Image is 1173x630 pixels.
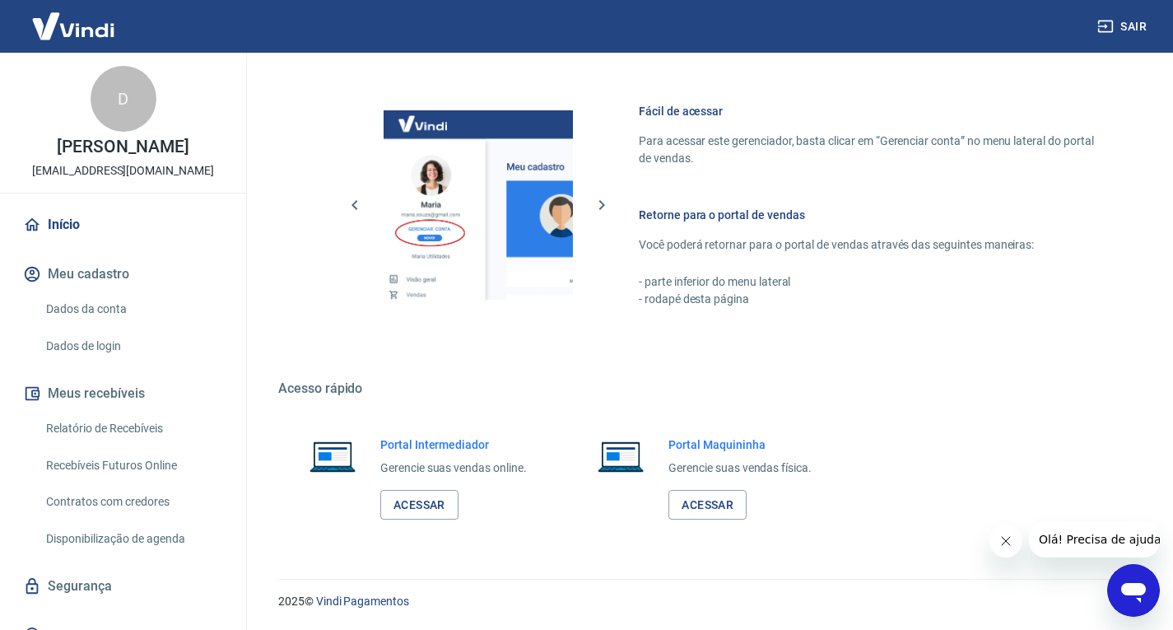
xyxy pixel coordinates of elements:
[316,595,409,608] a: Vindi Pagamentos
[668,460,812,477] p: Gerencie suas vendas física.
[57,138,189,156] p: [PERSON_NAME]
[40,292,226,326] a: Dados da conta
[380,436,527,453] h6: Portal Intermediador
[380,490,458,520] a: Acessar
[639,207,1094,223] h6: Retorne para o portal de vendas
[639,236,1094,254] p: Você poderá retornar para o portal de vendas através das seguintes maneiras:
[40,329,226,363] a: Dados de login
[1094,12,1153,42] button: Sair
[40,449,226,483] a: Recebíveis Futuros Online
[639,103,1094,119] h6: Fácil de acessar
[639,133,1094,167] p: Para acessar este gerenciador, basta clicar em “Gerenciar conta” no menu lateral do portal de ven...
[586,436,655,476] img: Imagem de um notebook aberto
[380,460,527,477] p: Gerencie suas vendas online.
[40,485,226,519] a: Contratos com credores
[298,436,367,476] img: Imagem de um notebook aberto
[639,291,1094,308] p: - rodapé desta página
[668,490,747,520] a: Acessar
[20,256,226,292] button: Meu cadastro
[1029,521,1160,558] iframe: Mensagem da empresa
[20,568,226,604] a: Segurança
[40,412,226,446] a: Relatório de Recebíveis
[278,593,1133,610] p: 2025 ©
[91,66,156,132] div: D
[20,207,226,243] a: Início
[989,525,1022,558] iframe: Fechar mensagem
[20,1,127,51] img: Vindi
[10,12,138,25] span: Olá! Precisa de ajuda?
[20,376,226,412] button: Meus recebíveis
[639,273,1094,291] p: - parte inferior do menu lateral
[32,162,214,180] p: [EMAIL_ADDRESS][DOMAIN_NAME]
[1107,564,1160,617] iframe: Botão para abrir a janela de mensagens
[278,380,1133,397] h5: Acesso rápido
[668,436,812,453] h6: Portal Maquininha
[40,522,226,556] a: Disponibilização de agenda
[384,110,573,300] img: Imagem da dashboard mostrando o botão de gerenciar conta na sidebar no lado esquerdo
